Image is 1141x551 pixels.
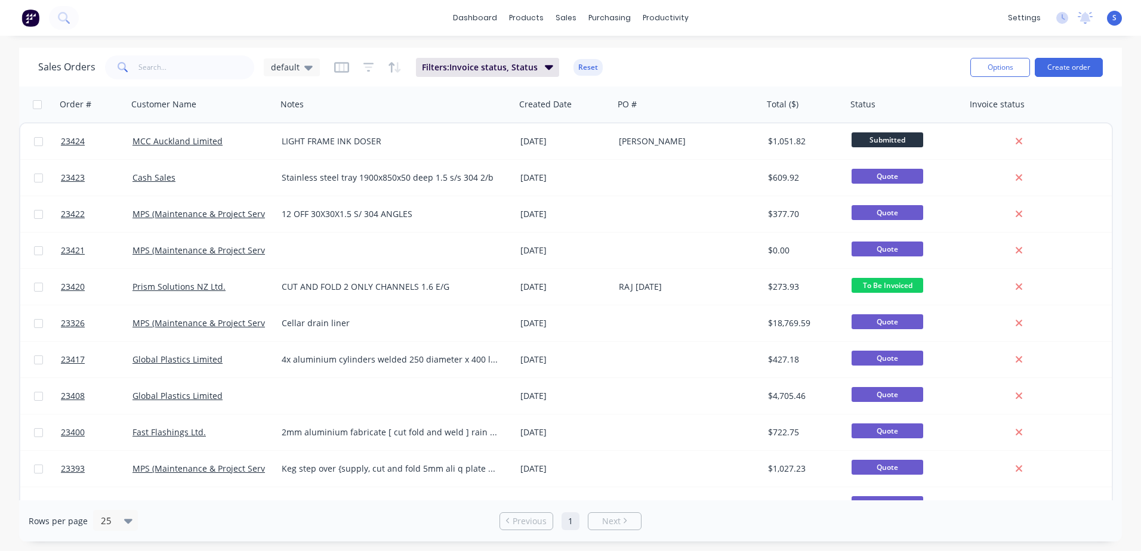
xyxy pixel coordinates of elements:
span: 23421 [61,244,85,256]
span: Submitted [852,132,923,147]
span: Quote [852,314,923,329]
a: 23421 [61,233,132,268]
a: MPS (Maintenance & Project Services Ltd) [132,244,298,256]
div: Invoice status [970,98,1025,110]
button: Create order [1035,58,1103,77]
span: Previous [513,515,547,527]
button: Reset [573,59,603,76]
div: RAJ [DATE] [619,281,751,293]
div: [DATE] [520,390,609,402]
span: Quote [852,460,923,475]
a: Fast Flashings Ltd. [132,426,206,438]
span: 23396 [61,499,85,511]
div: 2mm aluminium fabricate [ cut fold and weld ] rain head/ flashing [282,426,499,438]
div: Created Date [519,98,572,110]
span: 23424 [61,135,85,147]
div: mod a bench Make new top [282,499,499,511]
a: 23393 [61,451,132,487]
div: Customer Name [131,98,196,110]
a: MPS (Maintenance & Project Services Ltd) [132,317,298,329]
div: 4x aluminium cylinders welded 250 diameter x 400 long [282,354,499,366]
a: Global Plastics Limited [132,390,223,401]
span: Quote [852,387,923,402]
span: 23400 [61,426,85,438]
div: [DATE] [520,135,609,147]
a: 23408 [61,378,132,414]
span: 23422 [61,208,85,220]
span: Quote [852,351,923,366]
span: Rows per page [29,515,88,527]
div: Notes [280,98,304,110]
span: 23326 [61,317,85,329]
div: $18,769.59 [768,317,838,329]
a: 23424 [61,123,132,159]
span: Quote [852,496,923,511]
a: Page 1 is your current page [562,512,579,530]
div: [DATE] [520,499,609,511]
div: [DATE] [520,172,609,184]
span: To Be Invoiced [852,278,923,293]
a: Prism Solutions NZ Ltd. [132,281,226,292]
span: S [1112,13,1117,23]
input: Search... [138,55,255,79]
a: 23326 [61,305,132,341]
a: Next page [588,515,641,527]
a: dashboard [447,9,503,27]
div: [DATE] [520,463,609,475]
div: 12 OFF 30X30X1.5 S/ 304 ANGLES [282,208,499,220]
span: 23420 [61,281,85,293]
a: MPS (Maintenance & Project Services Ltd) [132,208,298,219]
div: [PERSON_NAME] [619,135,751,147]
div: $1,051.82 [768,135,838,147]
div: Total ($) [767,98,798,110]
span: Quote [852,205,923,220]
div: [DATE] [520,426,609,438]
ul: Pagination [495,512,646,530]
span: Quote [852,242,923,256]
div: productivity [637,9,695,27]
a: W C Property Services [132,499,220,510]
div: [DATE] [520,354,609,366]
div: Order # [60,98,91,110]
span: 23408 [61,390,85,402]
a: MPS (Maintenance & Project Services Ltd) [132,463,298,474]
div: $427.18 [768,354,838,366]
div: [DATE] [520,281,609,293]
span: 23417 [61,354,85,366]
div: $0.00 [768,244,838,256]
span: Filters: Invoice status, Status [422,61,538,73]
div: [DATE] [520,208,609,220]
a: 23422 [61,196,132,232]
div: purchasing [582,9,637,27]
div: [DATE] [520,244,609,256]
div: products [503,9,550,27]
div: $377.70 [768,208,838,220]
div: $641.13 [768,499,838,511]
div: [DATE] [520,317,609,329]
button: Filters:Invoice status, Status [416,58,559,77]
div: CUT AND FOLD 2 ONLY CHANNELS 1.6 E/G [282,281,499,293]
div: Cellar drain liner [282,317,499,329]
div: sales [550,9,582,27]
a: 23400 [61,414,132,450]
span: Next [602,515,621,527]
button: Options [970,58,1030,77]
h1: Sales Orders [38,61,95,73]
span: Quote [852,169,923,184]
div: Stainless steel tray 1900x850x50 deep 1.5 s/s 304 2/b [282,172,499,184]
a: Cash Sales [132,172,175,183]
a: 23417 [61,342,132,377]
a: MCC Auckland Limited [132,135,223,147]
a: 23396 [61,487,132,523]
a: Previous page [500,515,553,527]
div: LIGHT FRAME INK DOSER [282,135,499,147]
div: Keg step over {supply, cut and fold 5mm ali q plate 1x plate folded 2x steps [282,463,499,475]
a: Global Plastics Limited [132,354,223,365]
span: Quote [852,423,923,438]
div: $722.75 [768,426,838,438]
div: $4,705.46 [768,390,838,402]
div: Status [850,98,875,110]
a: 23420 [61,269,132,305]
div: $1,027.23 [768,463,838,475]
img: Factory [21,9,39,27]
